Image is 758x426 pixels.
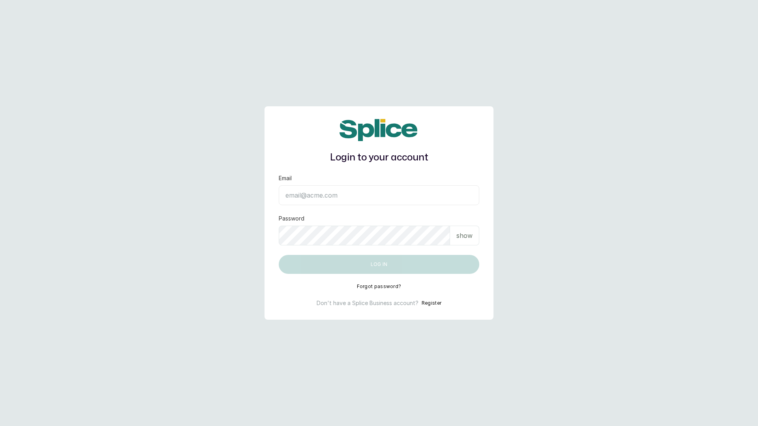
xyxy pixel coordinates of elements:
p: Don't have a Splice Business account? [317,299,418,307]
button: Register [422,299,441,307]
label: Email [279,174,292,182]
p: show [456,231,473,240]
label: Password [279,215,304,222]
input: email@acme.com [279,185,479,205]
button: Forgot password? [357,283,402,290]
button: Log in [279,255,479,274]
h1: Login to your account [279,151,479,165]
